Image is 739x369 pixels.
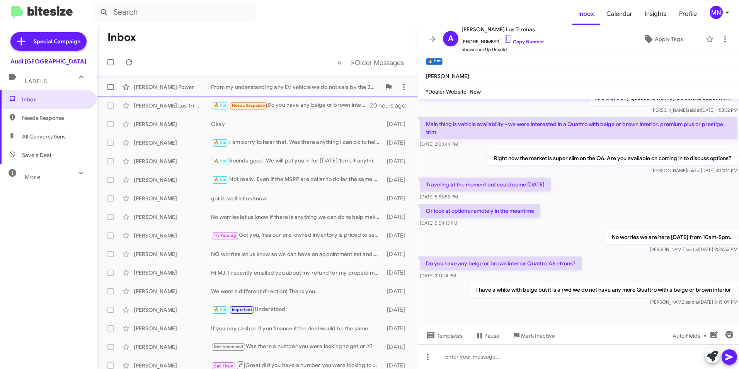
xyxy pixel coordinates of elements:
div: We went a different direction! Thank you. [211,287,383,295]
div: Audi [GEOGRAPHIC_DATA] [10,58,86,65]
input: Search [94,3,256,22]
button: Pause [469,329,506,343]
span: said at [686,246,699,252]
div: [DATE] [383,213,412,221]
div: got it, well let us know. [211,195,383,202]
span: Special Campaign [34,38,80,45]
span: Try Pausing [214,233,236,238]
span: Not-Interested [214,344,243,349]
div: MN [710,6,723,19]
div: If you pay cash or if you finance it the deal would be the same. [211,325,383,332]
span: [PERSON_NAME] [DATE] 1:53:32 PM [651,107,737,113]
div: [PERSON_NAME] [134,213,211,221]
span: Templates [424,329,463,343]
div: No worries let us know if there is anything we can do to help make that choice easier [211,213,383,221]
div: [PERSON_NAME] [134,232,211,239]
span: 🔥 Hot [214,140,227,145]
nav: Page navigation example [333,55,409,70]
span: [DATE] 5:54:13 PM [420,220,457,226]
span: Labels [25,78,47,85]
a: Special Campaign [10,32,87,51]
div: [DATE] [383,269,412,277]
span: « [337,58,342,67]
span: Needs Response [22,114,88,122]
span: 🔥 Hot [214,177,227,182]
p: Do you have any beige or brown interior Quattro A6 etrons? [420,256,582,270]
span: Needs Response [232,103,265,108]
span: 🔥 Hot [214,159,227,164]
span: [PHONE_NUMBER] [461,34,544,46]
span: Mark Inactive [521,329,555,343]
span: Save a Deal [22,151,51,159]
button: Next [346,55,409,70]
span: [PERSON_NAME] Los Trrenas [461,25,544,34]
div: [DATE] [383,343,412,351]
a: Calendar [600,3,639,25]
span: New [470,88,481,95]
span: » [351,58,355,67]
div: [DATE] [383,120,412,128]
button: MN [703,6,730,19]
button: Apply Tags [623,32,702,46]
span: Auto Fields [673,329,710,343]
div: [PERSON_NAME] [134,287,211,295]
a: Insights [639,3,673,25]
p: I have a white with beige but it is a rwd we do not have any more Quattro with a beige or brown i... [470,283,737,297]
div: NO worries let us know so we can have an appointment set and the car ready for you. [211,250,383,258]
a: Inbox [572,3,600,25]
div: [PERSON_NAME] [134,250,211,258]
div: Was there a number you were looking to get or it? [211,342,383,351]
div: [DATE] [383,306,412,314]
span: *Dealer Website [426,88,467,95]
span: said at [687,167,701,173]
div: From my understanding any Ev vehicle we do not sale by the 30th will still be able to purchase or... [211,83,381,91]
small: 🔥 Hot [426,58,443,65]
div: [DATE] [383,325,412,332]
div: [DATE] [383,176,412,184]
span: More [25,174,41,181]
span: All Conversations [22,133,66,140]
span: [DATE] 2:11:24 PM [420,273,456,278]
span: Call Them [214,364,234,369]
span: Inbox [22,96,88,103]
p: Traveling at the moment but could come [DATE] [420,178,551,191]
div: Do you have any beige or brown interior Quattro A6 etrons? [211,101,370,110]
div: [PERSON_NAME] [134,157,211,165]
div: [PERSON_NAME] [134,343,211,351]
div: Okay [211,120,383,128]
div: [PERSON_NAME] [134,139,211,147]
div: Got you, Yea our pre-owned inventory is priced to sell we base our car prices based on similar ca... [211,231,383,240]
div: [PERSON_NAME] Power [134,83,211,91]
h1: Inbox [107,31,136,44]
div: [PERSON_NAME] [134,195,211,202]
div: 20 hours ago [370,102,412,109]
div: [PERSON_NAME] [134,325,211,332]
span: [PERSON_NAME] [DATE] 9:36:53 AM [650,246,737,252]
div: [DATE] [383,287,412,295]
div: [DATE] [383,157,412,165]
span: [PERSON_NAME] [426,73,469,80]
button: Templates [418,329,469,343]
div: [DATE] [383,195,412,202]
p: Right now the market is super slim on the Q6. Are you available on coming in to discuss options? [488,151,737,165]
span: [DATE] 5:53:55 PM [420,194,458,200]
a: Copy Number [504,39,544,44]
button: Mark Inactive [506,329,561,343]
p: No worries we are here [DATE] from 10am-5pm. [606,230,737,244]
span: Older Messages [355,58,404,67]
span: Important [232,307,252,312]
p: Main thing is vehicle availability - we were interested in a Quattro with beige or brown interior... [420,117,737,139]
span: A [448,32,453,45]
span: Apply Tags [655,32,683,46]
div: Sounds good. We will put you in for [DATE] 1pm, if anything changes let us know. [211,157,383,166]
div: Not really, Even if the MSRP are dollar to dollar the same because different companies use differ... [211,175,383,184]
span: 🔥 Hot [214,307,227,312]
div: [PERSON_NAME] [134,176,211,184]
span: Showroom Up Unsold [461,46,544,53]
span: [DATE] 2:03:44 PM [420,141,458,147]
a: Profile [673,3,703,25]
